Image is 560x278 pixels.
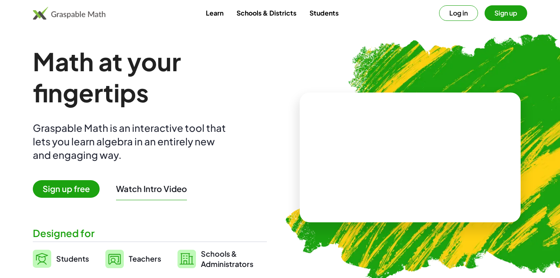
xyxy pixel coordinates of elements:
[129,254,161,263] span: Teachers
[199,5,230,20] a: Learn
[33,250,51,268] img: svg%3e
[230,5,303,20] a: Schools & Districts
[439,5,478,21] button: Log in
[201,249,253,269] span: Schools & Administrators
[56,254,89,263] span: Students
[485,5,527,21] button: Sign up
[349,127,472,188] video: What is this? This is dynamic math notation. Dynamic math notation plays a central role in how Gr...
[178,250,196,268] img: svg%3e
[303,5,345,20] a: Students
[33,180,100,198] span: Sign up free
[116,183,187,194] button: Watch Intro Video
[33,46,267,108] h1: Math at your fingertips
[178,249,253,269] a: Schools &Administrators
[33,226,267,240] div: Designed for
[105,249,161,269] a: Teachers
[33,121,230,162] div: Graspable Math is an interactive tool that lets you learn algebra in an entirely new and engaging...
[105,250,124,268] img: svg%3e
[33,249,89,269] a: Students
